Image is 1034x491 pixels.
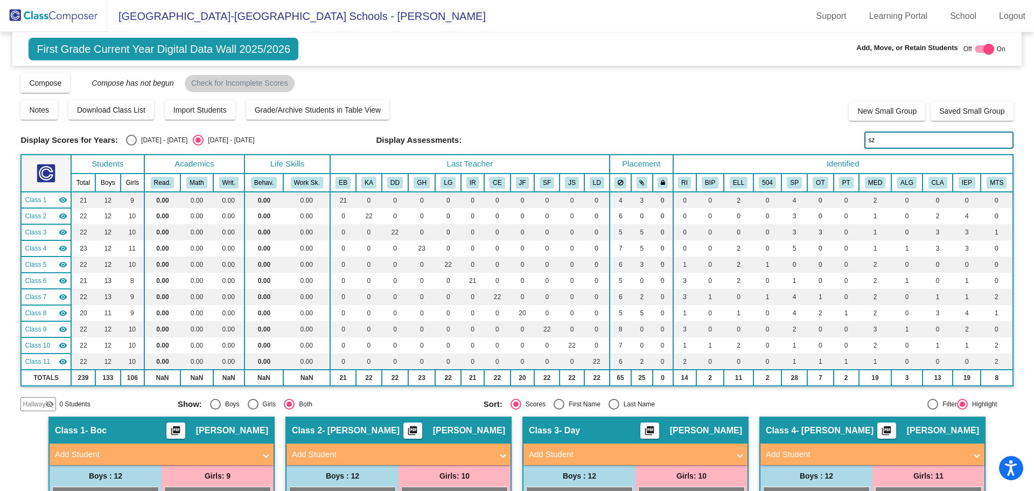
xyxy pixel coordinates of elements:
td: 0.00 [244,257,283,273]
button: ALG [897,177,917,189]
td: 12 [95,208,121,224]
td: 2 [724,192,753,208]
mat-icon: visibility [59,260,67,269]
td: 0 [356,257,382,273]
td: 21 [71,192,95,208]
span: Class 2 [25,211,46,221]
button: KA [361,177,376,189]
td: 0.00 [213,192,244,208]
td: 5 [781,240,807,257]
td: 0 [696,208,724,224]
span: New Small Group [857,107,917,115]
td: 0 [807,192,834,208]
mat-icon: picture_as_pdf [406,425,419,440]
a: Support [808,8,855,25]
span: Class 4 [25,244,46,253]
td: 0.00 [144,257,180,273]
mat-radio-group: Select an option [126,135,254,146]
td: 0 [981,240,1012,257]
td: 5 [631,240,652,257]
button: PT [839,177,854,189]
td: 0 [511,192,535,208]
th: 504 Plan [753,174,782,192]
td: 0 [382,208,408,224]
th: Allergy Alert [891,174,922,192]
td: 0 [534,257,560,273]
mat-icon: visibility [59,244,67,253]
td: 12 [95,257,121,273]
span: Grade/Archive Students in Table View [255,106,381,114]
td: 0 [461,240,484,257]
td: 12 [95,240,121,257]
mat-panel-title: Add Student [529,448,729,461]
td: 0 [435,192,461,208]
td: 0.00 [144,192,180,208]
button: Download Class List [68,100,154,120]
mat-icon: visibility [59,212,67,220]
th: Physical Therapy Services [834,174,859,192]
span: Notes [29,106,49,114]
th: Total [71,174,95,192]
th: Keep with teacher [653,174,673,192]
td: 0 [891,208,922,224]
td: 0.00 [283,192,330,208]
td: 0 [753,208,782,224]
td: 0 [781,257,807,273]
span: Add, Move, or Retain Students [856,43,958,53]
td: 3 [953,240,981,257]
td: 0 [753,224,782,240]
button: Math [186,177,207,189]
button: CLA [928,177,947,189]
td: 0 [807,257,834,273]
mat-expansion-panel-header: Add Student [50,444,274,465]
td: 0 [696,257,724,273]
td: 0 [981,257,1012,273]
td: 0 [673,240,696,257]
td: 0 [560,208,584,224]
th: Students [71,155,144,174]
button: LG [441,177,456,189]
th: Medical Alert [859,174,892,192]
button: Read. [151,177,174,189]
button: LD [590,177,604,189]
span: Compose has not begun [81,79,174,87]
td: 0 [807,208,834,224]
button: Grade/Archive Students in Table View [246,100,390,120]
td: 0 [891,224,922,240]
td: 0 [484,192,511,208]
td: 0 [834,192,859,208]
td: 0.00 [180,192,213,208]
td: 0 [330,240,356,257]
td: 0.00 [244,208,283,224]
button: Behav. [251,177,277,189]
mat-icon: visibility [59,196,67,204]
td: 3 [631,192,652,208]
button: EB [336,177,351,189]
td: 0 [631,208,652,224]
td: Don Day - Day [21,224,71,240]
mat-icon: picture_as_pdf [169,425,182,440]
td: 0.00 [283,208,330,224]
a: Learning Portal [861,8,937,25]
td: 0 [724,224,753,240]
td: 0 [534,192,560,208]
td: 22 [382,224,408,240]
button: Compose [20,73,70,93]
td: 0 [560,224,584,240]
td: 1 [859,224,892,240]
td: 3 [923,224,953,240]
td: 0 [673,192,696,208]
th: Gina Huber [408,174,435,192]
td: 0 [330,224,356,240]
th: Kristin Arko [356,174,382,192]
td: 7 [610,240,632,257]
td: 0.00 [213,257,244,273]
td: 2 [859,192,892,208]
input: Search... [864,132,1013,149]
button: BIP [702,177,718,189]
td: 22 [71,257,95,273]
td: 0 [484,224,511,240]
mat-icon: picture_as_pdf [880,425,893,440]
td: 0.00 [213,224,244,240]
td: 0 [923,192,953,208]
